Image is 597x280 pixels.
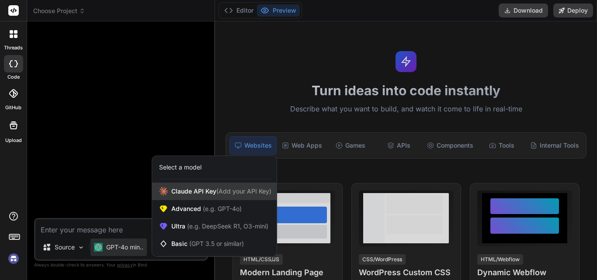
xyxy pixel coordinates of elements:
[5,137,22,144] label: Upload
[7,73,20,81] label: code
[6,251,21,266] img: signin
[159,163,201,172] div: Select a model
[171,187,271,196] span: Claude API Key
[185,222,268,230] span: (e.g. DeepSeek R1, O3-mini)
[189,240,244,247] span: (GPT 3.5 or similar)
[5,104,21,111] label: GitHub
[4,44,23,52] label: threads
[171,222,268,231] span: Ultra
[171,239,244,248] span: Basic
[216,187,271,195] span: (Add your API Key)
[201,205,242,212] span: (e.g. GPT-4o)
[171,204,242,213] span: Advanced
